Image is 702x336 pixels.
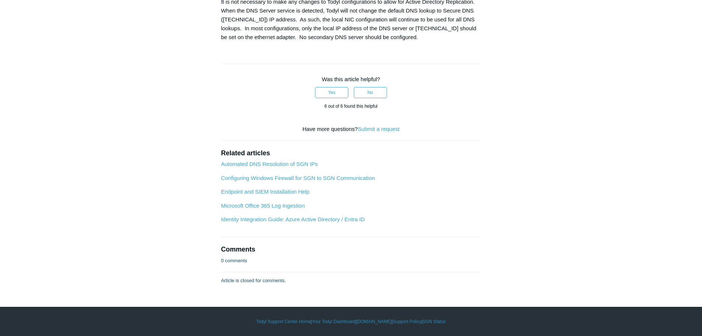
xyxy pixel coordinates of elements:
a: Automated DNS Resolution of SGN IPs [221,161,318,167]
a: SGN Status [423,318,446,325]
a: Support Policy [393,318,421,325]
a: Your Todyl Dashboard [312,318,355,325]
a: Endpoint and SIEM Installation Help [221,188,310,195]
div: | | | | [137,318,565,325]
h2: Related articles [221,148,481,158]
p: 0 comments [221,257,247,264]
a: Microsoft Office 365 Log Ingestion [221,202,305,209]
button: This article was not helpful [354,87,387,98]
a: Configuring Windows Firewall for SGN to SGN Communication [221,175,375,181]
div: Have more questions? [221,125,481,134]
p: Article is closed for comments. [221,277,286,284]
a: Submit a request [358,126,399,132]
h2: Comments [221,245,481,254]
span: 6 out of 6 found this helpful [324,104,377,109]
a: Todyl Support Center Home [256,318,311,325]
a: [DOMAIN_NAME] [356,318,392,325]
button: This article was helpful [315,87,348,98]
a: Identity Integration Guide: Azure Active Directory / Entra ID [221,216,365,222]
span: Was this article helpful? [322,76,380,82]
